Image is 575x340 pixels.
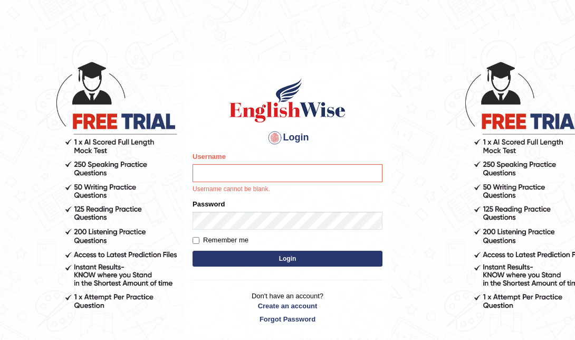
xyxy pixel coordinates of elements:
img: Logo of English Wise sign in for intelligent practice with AI [227,77,348,124]
button: Login [193,251,382,267]
a: Create an account [193,301,382,311]
label: Password [193,199,225,209]
label: Remember me [193,235,248,245]
p: Username cannot be blank. [193,185,382,194]
a: Forgot Password [193,314,382,324]
p: Don't have an account? [193,291,382,324]
label: Username [193,152,226,162]
input: Remember me [193,237,199,244]
h4: Login [193,129,382,146]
